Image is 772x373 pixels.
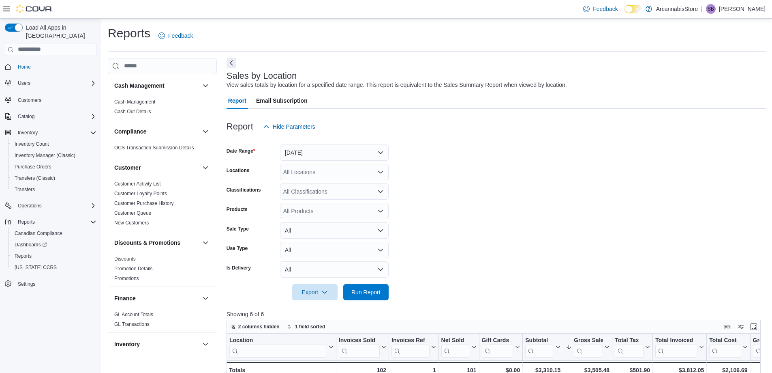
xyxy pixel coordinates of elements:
button: Transfers (Classic) [8,172,100,184]
label: Date Range [227,148,255,154]
span: Customer Purchase History [114,200,174,207]
span: Settings [15,279,96,289]
button: Location [229,337,334,358]
span: Inventory Manager (Classic) [11,151,96,160]
span: Report [228,93,246,109]
label: Products [227,206,248,213]
div: Gross Sales [574,337,603,345]
label: Classifications [227,187,261,193]
a: Feedback [155,28,196,44]
label: Is Delivery [227,265,251,271]
a: Settings [15,279,38,289]
span: OCS Transaction Submission Details [114,144,194,151]
span: Reports [15,253,32,259]
h3: Finance [114,294,136,302]
button: Catalog [15,112,38,121]
p: | [701,4,703,14]
span: New Customers [114,220,149,226]
a: Home [15,62,34,72]
span: SB [708,4,714,14]
button: Display options [736,322,746,332]
div: Discounts & Promotions [108,254,217,287]
button: Reports [8,250,100,262]
a: Dashboards [8,239,100,250]
button: [DATE] [280,144,389,161]
a: Cash Management [114,99,155,105]
a: Dashboards [11,240,50,250]
div: Subtotal [525,337,554,345]
div: Gross Sales [574,337,603,358]
label: Locations [227,167,250,174]
button: Total Cost [709,337,747,358]
button: 2 columns hidden [227,322,283,332]
div: Total Invoiced [655,337,697,345]
div: Location [229,337,327,345]
button: 1 field sorted [284,322,329,332]
span: Canadian Compliance [11,229,96,238]
button: Open list of options [377,188,384,195]
span: Export [297,284,333,300]
h3: Inventory [114,340,140,348]
a: Inventory Count [11,139,52,149]
div: Shawn Bergman [706,4,716,14]
button: Finance [114,294,199,302]
span: Hide Parameters [273,123,315,131]
button: Inventory [114,340,199,348]
button: All [280,261,389,278]
a: Transfers [11,185,38,194]
span: Purchase Orders [15,164,51,170]
div: Location [229,337,327,358]
span: Discounts [114,256,136,262]
button: Open list of options [377,169,384,175]
button: Users [15,78,34,88]
button: All [280,242,389,258]
input: Dark Mode [624,5,642,13]
button: Customer [201,163,210,172]
a: Transfers (Classic) [11,173,58,183]
button: Inventory [201,339,210,349]
a: Cash Out Details [114,109,151,114]
button: Inventory Count [8,138,100,150]
span: Inventory Count [11,139,96,149]
button: Discounts & Promotions [114,239,199,247]
span: 2 columns hidden [238,323,280,330]
div: Compliance [108,143,217,156]
div: Customer [108,179,217,231]
h3: Discounts & Promotions [114,239,180,247]
a: GL Transactions [114,321,150,327]
button: Catalog [2,111,100,122]
span: Home [15,62,96,72]
span: Email Subscription [256,93,308,109]
div: Finance [108,310,217,332]
a: Customer Activity List [114,181,161,187]
button: Cash Management [201,81,210,91]
a: Promotions [114,276,139,281]
div: Total Cost [709,337,741,345]
button: Hide Parameters [260,119,319,135]
a: Customers [15,95,45,105]
span: Feedback [168,32,193,40]
button: Transfers [8,184,100,195]
button: Discounts & Promotions [201,238,210,248]
span: Canadian Compliance [15,230,62,237]
div: Net Sold [441,337,470,345]
a: Feedback [580,1,621,17]
span: Dashboards [11,240,96,250]
span: Load All Apps in [GEOGRAPHIC_DATA] [23,24,96,40]
button: Run Report [343,284,389,300]
span: GL Account Totals [114,311,153,318]
div: Invoices Ref [391,337,429,345]
a: Customer Loyalty Points [114,191,167,196]
a: Reports [11,251,35,261]
img: Cova [16,5,53,13]
span: Feedback [593,5,618,13]
span: Transfers (Classic) [15,175,55,181]
a: Customer Queue [114,210,151,216]
button: Reports [2,216,100,228]
h3: Sales by Location [227,71,297,81]
div: Net Sold [441,337,470,358]
a: New Customers [114,220,149,226]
